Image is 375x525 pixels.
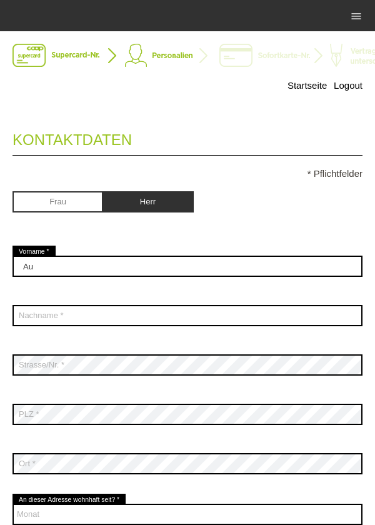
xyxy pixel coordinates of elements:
[334,80,362,91] a: Logout
[12,168,362,179] p: * Pflichtfelder
[287,80,327,91] a: Startseite
[350,10,362,22] i: menu
[12,119,362,156] legend: Kontaktdaten
[344,12,369,19] a: menu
